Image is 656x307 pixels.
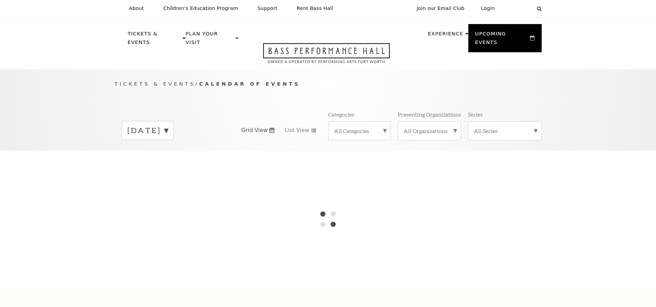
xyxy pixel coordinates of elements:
p: Presenting Organizations [398,111,461,118]
p: Upcoming Events [475,30,529,51]
span: List View [285,127,309,134]
p: Children's Education Program [163,6,238,11]
label: All Series [474,127,536,134]
p: Experience [428,30,463,42]
p: Series [468,111,483,118]
select: Select: [506,5,530,12]
p: Plan Your Visit [186,30,234,51]
p: Tickets & Events [128,30,181,51]
label: [DATE] [127,125,168,136]
p: Categories [328,111,354,118]
p: About [129,6,144,11]
span: Calendar of Events [199,81,300,87]
label: All Organizations [404,127,455,134]
label: All Categories [334,127,385,134]
span: Grid View [241,127,268,134]
p: Rent Bass Hall [297,6,333,11]
p: / [115,80,542,88]
span: Tickets & Events [115,81,196,87]
p: Support [258,6,278,11]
